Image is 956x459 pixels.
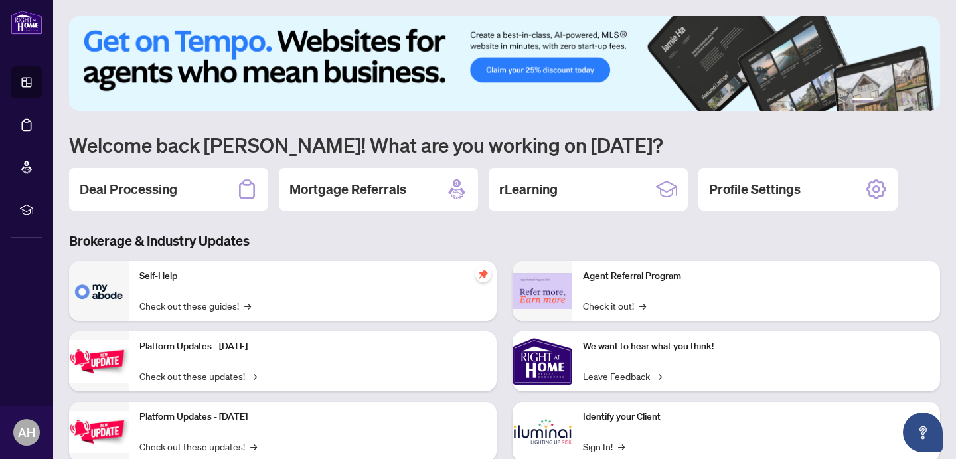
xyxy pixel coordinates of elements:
p: Platform Updates - [DATE] [139,410,486,424]
button: Open asap [903,413,943,452]
span: → [639,298,646,313]
a: Check out these guides!→ [139,298,251,313]
img: Platform Updates - July 8, 2025 [69,411,129,452]
p: Self-Help [139,269,486,284]
img: Self-Help [69,261,129,321]
img: Slide 0 [69,16,940,111]
h2: Deal Processing [80,180,177,199]
a: Sign In!→ [583,439,625,454]
h2: Mortgage Referrals [289,180,406,199]
span: → [250,369,257,383]
p: Platform Updates - [DATE] [139,339,486,354]
span: → [250,439,257,454]
span: AH [18,423,35,442]
a: Check out these updates!→ [139,369,257,383]
span: pushpin [475,266,491,282]
p: Agent Referral Program [583,269,929,284]
button: 3 [890,98,895,103]
a: Leave Feedback→ [583,369,662,383]
a: Check it out!→ [583,298,646,313]
h2: rLearning [499,180,558,199]
span: → [244,298,251,313]
img: Platform Updates - July 21, 2025 [69,340,129,382]
h3: Brokerage & Industry Updates [69,232,940,250]
img: Agent Referral Program [513,273,572,310]
span: → [618,439,625,454]
button: 2 [879,98,884,103]
button: 6 [921,98,927,103]
h2: Profile Settings [709,180,801,199]
a: Check out these updates!→ [139,439,257,454]
img: logo [11,10,42,35]
span: → [655,369,662,383]
img: We want to hear what you think! [513,331,572,391]
button: 4 [900,98,906,103]
p: Identify your Client [583,410,929,424]
p: We want to hear what you think! [583,339,929,354]
button: 5 [911,98,916,103]
h1: Welcome back [PERSON_NAME]! What are you working on [DATE]? [69,132,940,157]
button: 1 [852,98,874,103]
